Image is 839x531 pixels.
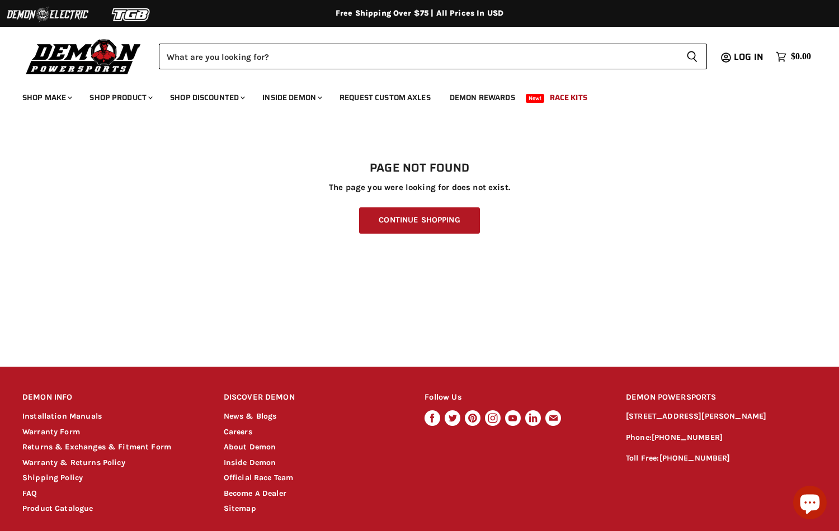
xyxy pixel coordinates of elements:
a: Log in [729,52,770,62]
span: $0.00 [791,51,811,62]
h2: DEMON POWERSPORTS [626,385,817,411]
a: Warranty Form [22,427,80,437]
a: Inside Demon [254,86,329,109]
a: Request Custom Axles [331,86,439,109]
a: $0.00 [770,49,817,65]
p: Phone: [626,432,817,444]
a: Warranty & Returns Policy [22,458,125,467]
a: Product Catalogue [22,504,93,513]
img: Demon Electric Logo 2 [6,4,89,25]
a: Inside Demon [224,458,276,467]
a: About Demon [224,442,276,452]
a: Demon Rewards [441,86,524,109]
a: Race Kits [541,86,596,109]
a: Sitemap [224,504,256,513]
button: Search [677,44,707,69]
a: Shop Product [81,86,159,109]
span: Log in [734,50,763,64]
a: Careers [224,427,252,437]
a: News & Blogs [224,411,277,421]
inbox-online-store-chat: Shopify online store chat [790,486,830,522]
span: New! [526,94,545,103]
a: Shop Make [14,86,79,109]
p: [STREET_ADDRESS][PERSON_NAME] [626,410,817,423]
input: Search [159,44,677,69]
form: Product [159,44,707,69]
ul: Main menu [14,82,808,109]
a: [PHONE_NUMBER] [659,453,730,463]
a: FAQ [22,489,37,498]
p: The page you were looking for does not exist. [22,183,817,192]
h2: DEMON INFO [22,385,202,411]
img: Demon Powersports [22,36,145,76]
a: Official Race Team [224,473,294,482]
a: Become A Dealer [224,489,286,498]
p: Toll Free: [626,452,817,465]
a: Shop Discounted [162,86,252,109]
a: Returns & Exchanges & Fitment Form [22,442,171,452]
img: TGB Logo 2 [89,4,173,25]
a: Shipping Policy [22,473,83,482]
h2: Follow Us [425,385,605,411]
h2: DISCOVER DEMON [224,385,404,411]
a: Continue Shopping [359,207,479,234]
a: Installation Manuals [22,411,102,421]
a: [PHONE_NUMBER] [652,433,723,442]
h1: Page not found [22,162,817,175]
